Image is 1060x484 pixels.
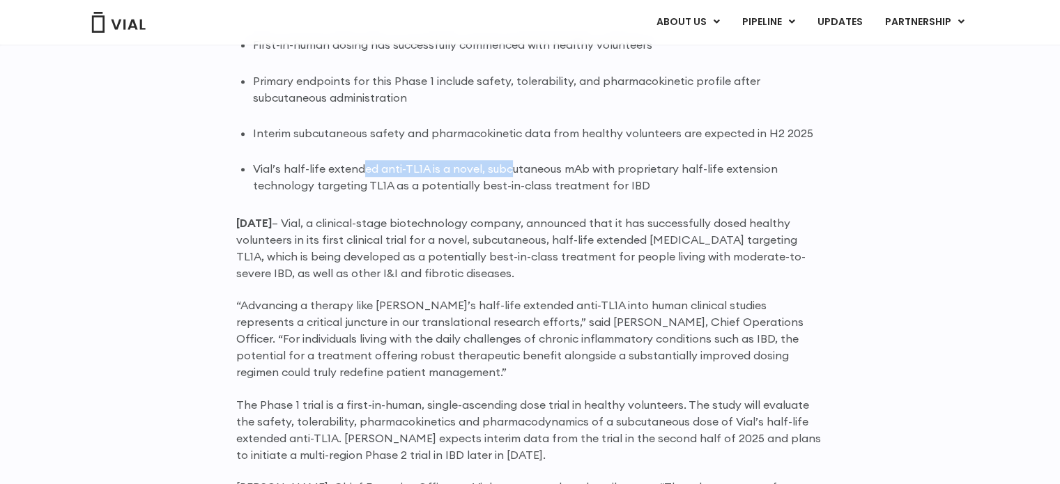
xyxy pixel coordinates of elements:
img: Vial Logo [91,12,146,33]
a: PIPELINEMenu Toggle [730,10,805,34]
p: The Phase 1 trial is a first-in-human, single-ascending dose trial in healthy volunteers. The stu... [236,396,824,463]
li: First-in-human dosing has successfully commenced with healthy volunteers [253,36,824,53]
p: – Vial, a clinical-stage biotechnology company, announced that it has successfully dosed healthy ... [236,214,824,281]
a: PARTNERSHIPMenu Toggle [873,10,975,34]
li: Vial’s half-life extended anti-TL1A is a novel, subcutaneous mAb with proprietary half-life exten... [253,160,824,194]
strong: [DATE] [236,216,272,230]
a: ABOUT USMenu Toggle [645,10,730,34]
a: UPDATES [806,10,873,34]
li: Primary endpoints for this Phase 1 include safety, tolerability, and pharmacokinetic profile afte... [253,72,824,106]
li: Interim subcutaneous safety and pharmacokinetic data from healthy volunteers are expected in H2 2025 [253,125,824,141]
p: “Advancing a therapy like [PERSON_NAME]’s half-life extended anti-TL1A into human clinical studie... [236,297,824,380]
